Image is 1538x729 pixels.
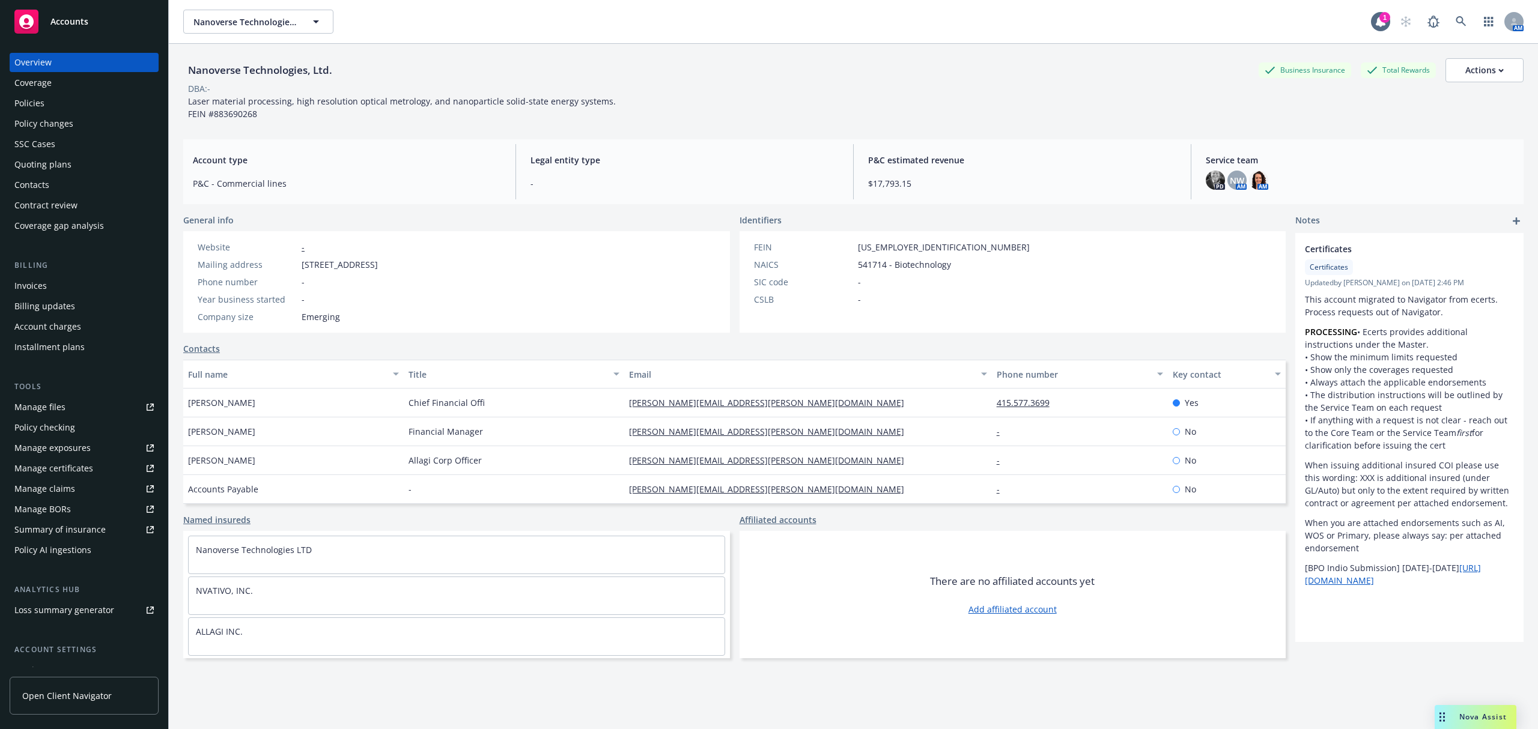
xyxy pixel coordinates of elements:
button: Actions [1445,58,1524,82]
a: Loss summary generator [10,600,159,620]
img: photo [1249,171,1268,190]
img: photo [1206,171,1225,190]
a: Quoting plans [10,155,159,174]
span: No [1185,454,1196,467]
div: Phone number [997,368,1150,381]
span: Identifiers [740,214,782,226]
span: Accounts Payable [188,483,258,495]
span: Nanoverse Technologies, Ltd. [193,16,297,28]
a: Nanoverse Technologies LTD [196,544,312,555]
div: Business Insurance [1259,62,1351,77]
div: Invoices [14,276,47,295]
p: [BPO Indio Submission] [DATE]-[DATE] [1305,561,1514,587]
div: Key contact [1173,368,1268,381]
a: Start snowing [1394,10,1418,34]
span: - [409,483,412,495]
div: Manage claims [14,479,75,498]
div: Loss summary generator [14,600,114,620]
a: add [1509,214,1524,228]
a: Summary of insurance [10,520,159,539]
span: Yes [1185,396,1199,409]
span: Accounts [50,17,88,26]
div: Title [409,368,606,381]
a: Manage claims [10,479,159,498]
div: Overview [14,53,52,72]
a: - [997,426,1009,437]
a: Account charges [10,317,159,336]
span: Allagi Corp Officer [409,454,482,467]
span: - [302,293,305,306]
a: Contract review [10,196,159,215]
a: Manage BORs [10,500,159,519]
span: 541714 - Biotechnology [858,258,951,271]
div: Coverage [14,73,52,92]
em: first [1456,427,1472,438]
div: CertificatesCertificatesUpdatedby [PERSON_NAME] on [DATE] 2:46 PMThis account migrated to Navigat... [1295,233,1524,596]
span: Financial Manager [409,425,483,438]
a: Policies [10,94,159,113]
span: Open Client Navigator [22,689,112,702]
a: Manage exposures [10,438,159,458]
a: ALLAGI INC. [196,626,243,637]
a: Billing updates [10,297,159,316]
span: [PERSON_NAME] [188,425,255,438]
button: Title [404,360,624,389]
span: Laser material processing, high resolution optical metrology, and nanoparticle solid-state energy... [188,95,616,119]
a: [PERSON_NAME][EMAIL_ADDRESS][PERSON_NAME][DOMAIN_NAME] [629,455,914,466]
a: Report a Bug [1421,10,1445,34]
div: Analytics hub [10,584,159,596]
div: Quoting plans [14,155,71,174]
div: Drag to move [1435,705,1450,729]
a: SSC Cases [10,135,159,154]
div: Phone number [198,276,297,288]
a: [PERSON_NAME][EMAIL_ADDRESS][PERSON_NAME][DOMAIN_NAME] [629,397,914,408]
div: 1 [1379,12,1390,23]
div: Company size [198,310,297,323]
div: Website [198,241,297,253]
span: Emerging [302,310,340,323]
div: Manage exposures [14,438,91,458]
span: Certificates [1310,262,1348,273]
span: [PERSON_NAME] [188,396,255,409]
button: Key contact [1168,360,1286,389]
button: Phone number [992,360,1169,389]
button: Nanoverse Technologies, Ltd. [183,10,333,34]
a: - [302,241,305,253]
span: - [858,293,861,306]
strong: PROCESSING [1305,326,1357,337]
div: NAICS [754,258,853,271]
span: Nova Assist [1459,712,1507,722]
div: Tools [10,381,159,393]
span: Service team [1206,154,1514,166]
div: Policies [14,94,44,113]
div: DBA: - [188,82,210,95]
div: Nanoverse Technologies, Ltd. [183,62,337,78]
a: Coverage gap analysis [10,216,159,235]
span: - [858,276,861,288]
a: [PERSON_NAME][EMAIL_ADDRESS][PERSON_NAME][DOMAIN_NAME] [629,426,914,437]
a: Named insureds [183,513,251,526]
span: No [1185,425,1196,438]
a: Policy checking [10,418,159,437]
span: - [530,177,839,190]
div: Manage certificates [14,459,93,478]
a: NVATIVO, INC. [196,585,253,596]
button: Email [624,360,992,389]
div: Mailing address [198,258,297,271]
div: Account settings [10,644,159,656]
span: [US_EMPLOYER_IDENTIFICATION_NUMBER] [858,241,1030,253]
div: Full name [188,368,386,381]
p: • Ecerts provides additional instructions under the Master. • Show the minimum limits requested •... [1305,325,1514,452]
div: Billing [10,259,159,271]
span: P&C - Commercial lines [193,177,501,190]
a: - [997,483,1009,495]
a: Policy changes [10,114,159,133]
div: Contract review [14,196,78,215]
a: Manage files [10,398,159,417]
span: $17,793.15 [868,177,1176,190]
span: [PERSON_NAME] [188,454,255,467]
a: Installment plans [10,337,159,357]
div: Policy changes [14,114,73,133]
div: Manage files [14,398,65,417]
